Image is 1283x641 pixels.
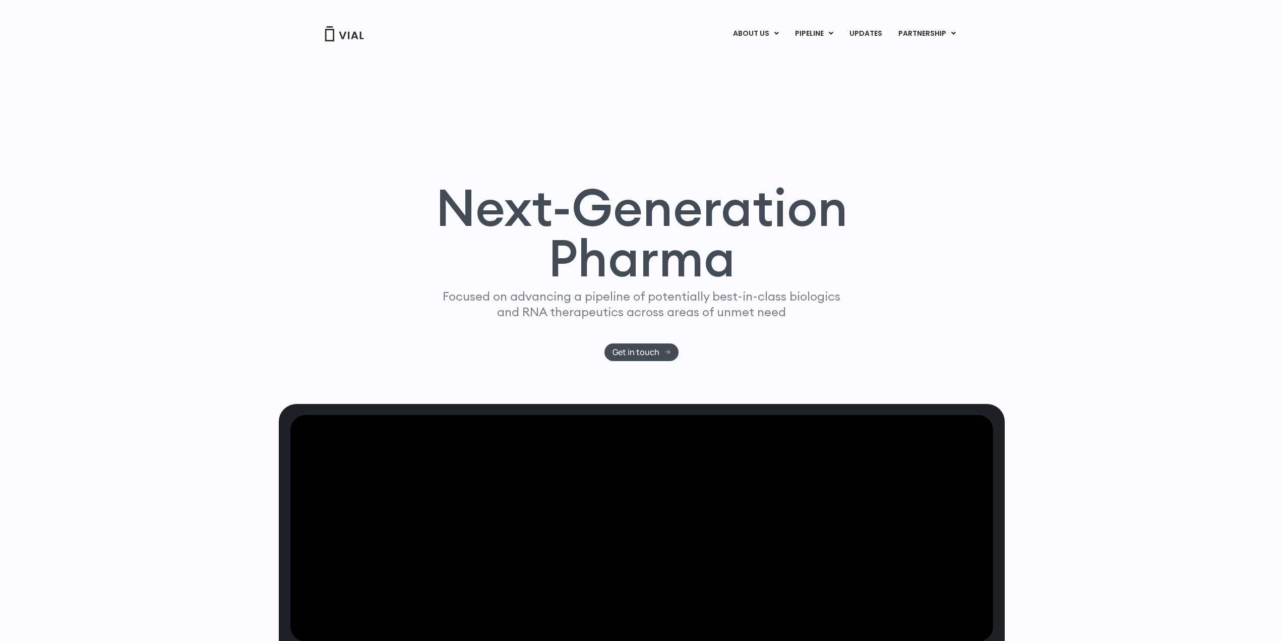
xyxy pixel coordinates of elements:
[324,26,364,41] img: Vial Logo
[604,343,679,361] a: Get in touch
[725,25,786,42] a: ABOUT USMenu Toggle
[613,348,659,356] span: Get in touch
[423,182,860,284] h1: Next-Generation Pharma
[439,288,845,320] p: Focused on advancing a pipeline of potentially best-in-class biologics and RNA therapeutics acros...
[841,25,890,42] a: UPDATES
[890,25,964,42] a: PARTNERSHIPMenu Toggle
[787,25,841,42] a: PIPELINEMenu Toggle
